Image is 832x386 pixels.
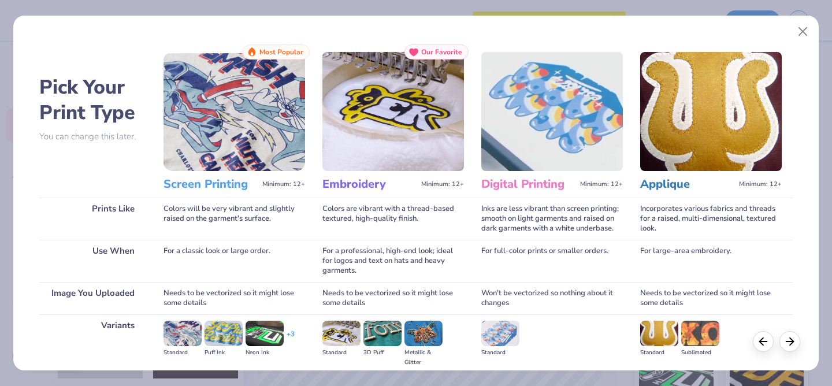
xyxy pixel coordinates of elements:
img: 3D Puff [363,321,402,346]
img: Embroidery [322,52,464,171]
div: For full-color prints or smaller orders. [481,240,623,282]
div: Neon Ink [246,348,284,358]
div: Prints Like [39,198,146,240]
span: Most Popular [259,48,303,56]
div: For large-area embroidery. [640,240,782,282]
div: For a classic look or large order. [164,240,305,282]
img: Digital Printing [481,52,623,171]
button: Close [792,21,814,43]
img: Sublimated [681,321,719,346]
p: You can change this later. [39,132,146,142]
img: Standard [640,321,678,346]
div: 3D Puff [363,348,402,358]
img: Metallic & Glitter [404,321,443,346]
h2: Pick Your Print Type [39,75,146,125]
div: Won't be vectorized so nothing about it changes [481,282,623,314]
div: Needs to be vectorized so it might lose some details [322,282,464,314]
div: Inks are less vibrant than screen printing; smooth on light garments and raised on dark garments ... [481,198,623,240]
span: Minimum: 12+ [739,180,782,188]
div: Needs to be vectorized so it might lose some details [164,282,305,314]
div: Image You Uploaded [39,282,146,314]
div: Colors are vibrant with a thread-based textured, high-quality finish. [322,198,464,240]
div: Needs to be vectorized so it might lose some details [640,282,782,314]
div: Sublimated [681,348,719,358]
div: Standard [164,348,202,358]
div: + 3 [287,329,295,349]
img: Applique [640,52,782,171]
img: Puff Ink [205,321,243,346]
span: Minimum: 12+ [421,180,464,188]
div: Metallic & Glitter [404,348,443,368]
h3: Embroidery [322,177,417,192]
h3: Screen Printing [164,177,258,192]
div: Standard [640,348,678,358]
span: Our Favorite [421,48,462,56]
div: Use When [39,240,146,282]
div: Standard [322,348,361,358]
img: Screen Printing [164,52,305,171]
div: Colors will be very vibrant and slightly raised on the garment's surface. [164,198,305,240]
div: For a professional, high-end look; ideal for logos and text on hats and heavy garments. [322,240,464,282]
h3: Applique [640,177,734,192]
img: Neon Ink [246,321,284,346]
div: Standard [481,348,519,358]
img: Standard [481,321,519,346]
span: Minimum: 12+ [262,180,305,188]
img: Standard [322,321,361,346]
div: Puff Ink [205,348,243,358]
h3: Digital Printing [481,177,575,192]
div: Incorporates various fabrics and threads for a raised, multi-dimensional, textured look. [640,198,782,240]
img: Standard [164,321,202,346]
div: Variants [39,314,146,374]
span: Minimum: 12+ [580,180,623,188]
